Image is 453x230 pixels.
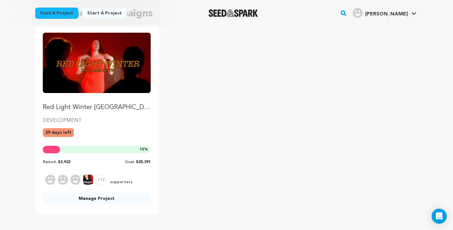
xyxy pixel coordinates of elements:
[43,117,151,124] p: DEVELOPMENT
[82,8,127,19] a: Start a project
[351,7,418,18] a: Ramon S.'s Profile
[43,128,74,137] p: 29 days left
[43,160,57,164] span: Raised:
[96,175,106,185] span: +12
[432,209,447,224] div: Open Intercom Messenger
[136,160,151,164] span: $25,391
[140,147,148,152] span: %
[209,9,258,17] a: Seed&Spark Homepage
[83,175,93,185] img: Supporter Image
[140,148,144,151] span: 15
[43,103,151,112] p: Red Light Winter [GEOGRAPHIC_DATA]
[125,160,135,164] span: Goal:
[353,8,408,18] div: Ramon S.'s Profile
[353,8,363,18] img: user.png
[70,175,81,185] img: Supporter Image
[209,9,258,17] img: Seed&Spark Logo Dark Mode
[43,33,151,112] a: Fund Red Light Winter Los Angeles
[35,8,78,19] a: Fund a project
[58,175,68,185] img: Supporter Image
[58,160,70,164] span: $3,922
[109,180,133,185] span: supporters
[43,193,151,204] a: Manage Project
[45,175,55,185] img: Supporter Image
[365,12,408,17] span: [PERSON_NAME]
[351,7,418,20] span: Ramon S.'s Profile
